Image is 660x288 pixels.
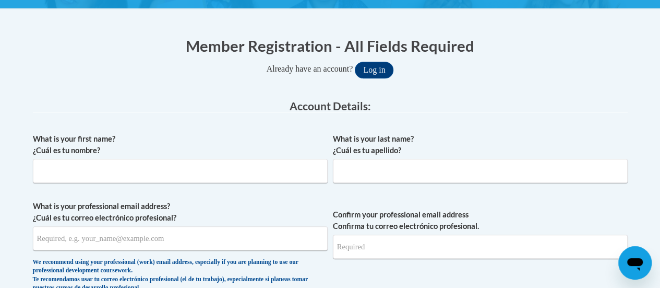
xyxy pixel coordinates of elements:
[33,201,328,224] label: What is your professional email address? ¿Cuál es tu correo electrónico profesional?
[618,246,652,280] iframe: Button to launch messaging window
[290,99,371,112] span: Account Details:
[33,133,328,156] label: What is your first name? ¿Cuál es tu nombre?
[333,159,628,183] input: Metadata input
[33,159,328,183] input: Metadata input
[333,235,628,259] input: Required
[333,209,628,232] label: Confirm your professional email address Confirma tu correo electrónico profesional.
[333,133,628,156] label: What is your last name? ¿Cuál es tu apellido?
[33,35,628,56] h1: Member Registration - All Fields Required
[355,62,393,78] button: Log in
[33,226,328,250] input: Metadata input
[267,64,353,73] span: Already have an account?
